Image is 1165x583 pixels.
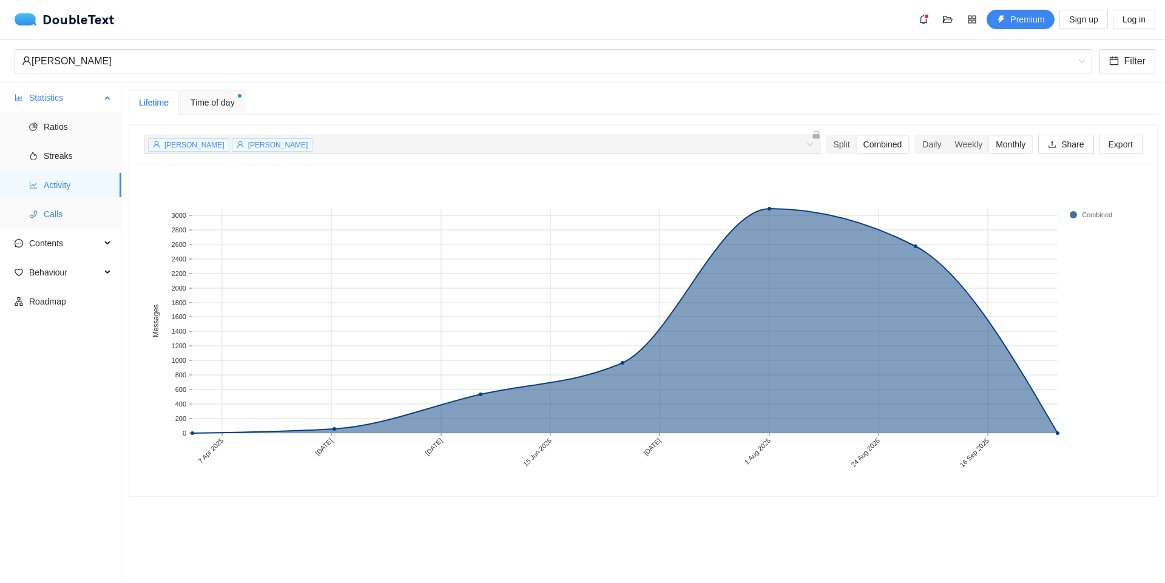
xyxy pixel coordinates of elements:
span: Calls [44,202,112,226]
span: message [15,239,23,248]
button: calendarFilter [1099,49,1155,73]
span: apartment [15,297,23,306]
text: 2400 [172,255,186,263]
span: folder-open [939,15,957,24]
div: Lifetime [139,96,169,109]
text: 1800 [172,299,186,306]
button: folder-open [938,10,957,29]
text: [DATE] [642,437,662,457]
span: Log in [1123,13,1146,26]
span: user [22,56,32,66]
text: Messages [152,305,160,338]
span: [PERSON_NAME] [164,141,225,149]
div: [PERSON_NAME] [22,50,1074,73]
text: 1200 [172,342,186,349]
span: heart [15,268,23,277]
div: Daily [916,136,948,153]
button: Export [1099,135,1143,154]
span: upload [1048,140,1056,150]
text: 1600 [172,313,186,320]
text: 800 [175,371,186,379]
span: user [153,141,160,148]
span: Contents [29,231,101,255]
span: Stjepan [22,50,1085,73]
span: calendar [1109,56,1119,67]
span: Statistics [29,86,101,110]
text: 600 [175,386,186,393]
div: Weekly [948,136,989,153]
span: Filter [1124,53,1146,69]
span: appstore [963,15,981,24]
button: appstore [962,10,982,29]
div: DoubleText [15,13,115,25]
button: thunderboltPremium [987,10,1055,29]
text: [DATE] [314,437,334,457]
span: Behaviour [29,260,101,285]
span: [PERSON_NAME] [248,141,308,149]
text: 1 Aug 2025 [743,437,772,466]
span: Premium [1010,13,1044,26]
text: 2600 [172,241,186,248]
img: logo [15,13,42,25]
div: Monthly [989,136,1032,153]
text: 24 Aug 2025 [849,437,881,468]
span: Sign up [1069,13,1098,26]
span: fire [29,152,38,160]
span: thunderbolt [997,15,1005,25]
span: Time of day [191,96,235,109]
text: 2200 [172,270,186,277]
span: Share [1061,138,1084,151]
span: Export [1109,138,1133,151]
text: 2000 [172,285,186,292]
text: 0 [183,430,186,437]
span: line-chart [29,181,38,189]
text: 3000 [172,212,186,219]
span: Streaks [44,144,112,168]
text: 200 [175,415,186,422]
span: lock [812,130,820,139]
span: user [237,141,244,148]
text: 400 [175,400,186,408]
text: [DATE] [424,437,444,457]
span: bell [914,15,933,24]
span: Activity [44,173,112,197]
button: Sign up [1059,10,1107,29]
span: pie-chart [29,123,38,131]
button: Log in [1113,10,1155,29]
span: Roadmap [29,289,112,314]
a: logoDoubleText [15,13,115,25]
div: Combined [857,136,909,153]
div: Split [826,136,856,153]
button: uploadShare [1038,135,1093,154]
text: 16 Sep 2025 [959,437,991,469]
span: bar-chart [15,93,23,102]
span: phone [29,210,38,218]
text: 1400 [172,328,186,335]
button: bell [914,10,933,29]
text: 15 Jun 2025 [522,437,553,468]
text: 2800 [172,226,186,234]
text: 7 Apr 2025 [197,437,225,465]
text: 1000 [172,357,186,364]
span: Ratios [44,115,112,139]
